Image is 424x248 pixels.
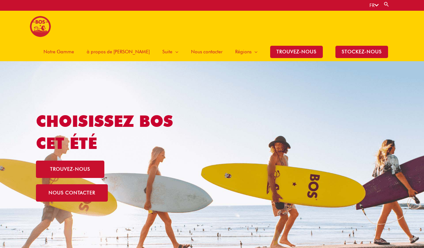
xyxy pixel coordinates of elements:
[264,42,329,61] a: TROUVEZ-NOUS
[191,42,223,61] span: Nous contacter
[44,42,74,61] span: Notre Gamme
[156,42,185,61] a: Suite
[369,3,379,8] a: FR
[36,110,195,154] h1: Choisissez BOS cet été
[87,42,150,61] span: à propos de [PERSON_NAME]
[335,46,388,58] span: stockez-nous
[32,42,394,61] nav: Site Navigation
[229,42,264,61] a: Régions
[162,42,172,61] span: Suite
[329,42,394,61] a: stockez-nous
[37,42,80,61] a: Notre Gamme
[36,184,108,202] a: nous contacter
[36,161,104,178] a: trouvez-nous
[49,191,95,195] span: nous contacter
[383,1,390,7] a: Search button
[235,42,252,61] span: Régions
[185,42,229,61] a: Nous contacter
[30,16,51,37] img: BOS logo finals-200px
[80,42,156,61] a: à propos de [PERSON_NAME]
[50,167,90,172] span: trouvez-nous
[270,46,323,58] span: TROUVEZ-NOUS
